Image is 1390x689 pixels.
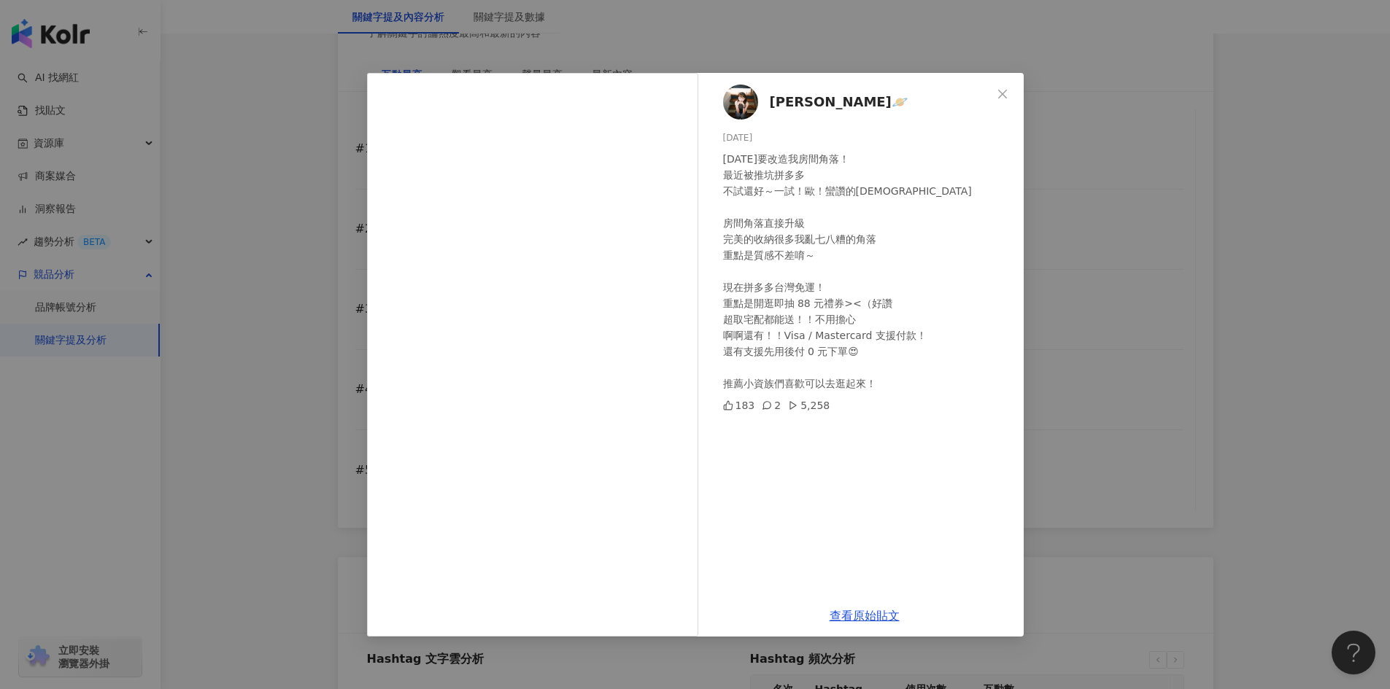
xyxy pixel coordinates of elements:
[723,131,1012,145] div: [DATE]
[723,397,755,413] div: 183
[830,609,900,623] a: 查看原始貼文
[988,79,1017,109] button: Close
[723,85,992,120] a: KOL Avatar[PERSON_NAME]🪐
[997,88,1008,100] span: close
[723,85,758,120] img: KOL Avatar
[762,397,781,413] div: 2
[788,397,830,413] div: 5,258
[723,151,1012,392] div: [DATE]要改造我房間角落！ 最近被推坑拼多多 不試還好～一試！歐！蠻讚的[DEMOGRAPHIC_DATA] 房間角落直接升級 完美的收納很多我亂七八糟的角落 重點是質感不差唷～ 現在拼多多...
[770,92,908,112] span: [PERSON_NAME]🪐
